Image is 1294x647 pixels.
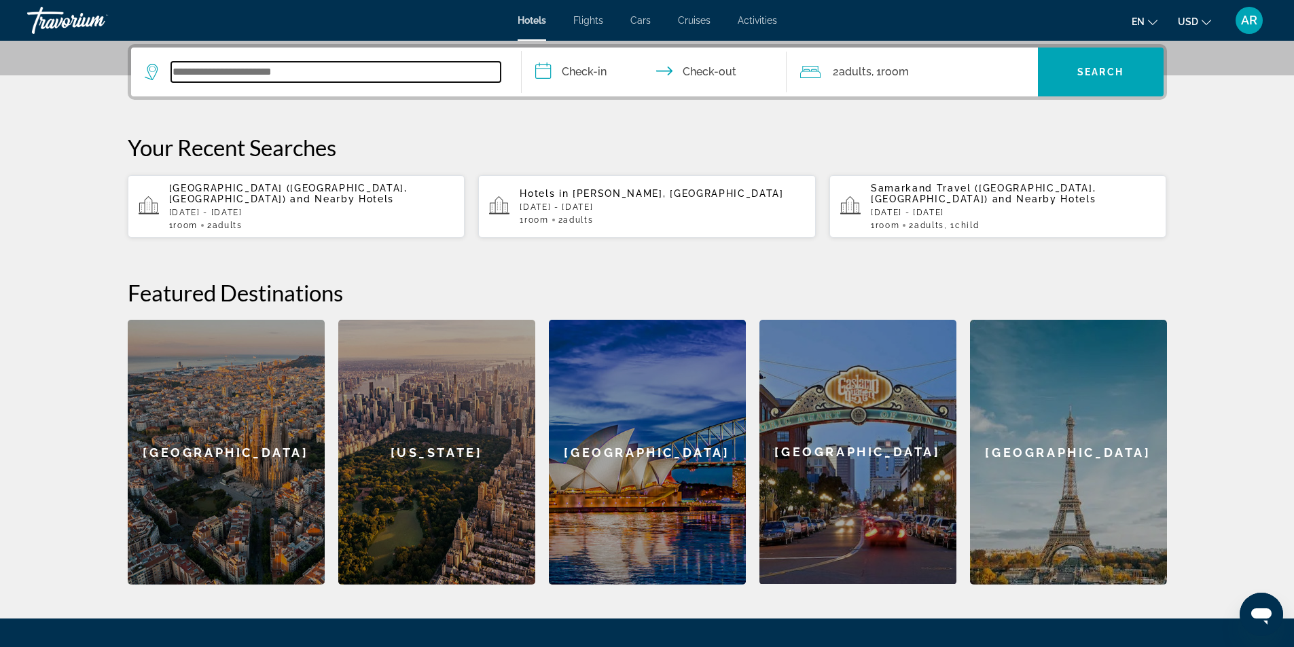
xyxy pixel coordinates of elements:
[871,221,899,230] span: 1
[1178,12,1211,31] button: Change currency
[1132,12,1157,31] button: Change language
[131,48,1164,96] div: Search widget
[213,221,242,230] span: Adults
[881,65,909,78] span: Room
[992,193,1096,204] span: and Nearby Hotels
[520,215,548,225] span: 1
[738,15,777,26] a: Activities
[1232,6,1267,35] button: User Menu
[829,174,1167,238] button: Samarkand Travel ([GEOGRAPHIC_DATA], [GEOGRAPHIC_DATA]) and Nearby Hotels[DATE] - [DATE]1Room2Adu...
[833,62,871,81] span: 2
[518,15,546,26] a: Hotels
[128,279,1167,306] h2: Featured Destinations
[549,320,746,585] a: [GEOGRAPHIC_DATA]
[1240,593,1283,636] iframe: Кнопка запуска окна обмена сообщениями
[27,3,163,38] a: Travorium
[169,208,454,217] p: [DATE] - [DATE]
[1241,14,1257,27] span: AR
[871,183,1096,204] span: Samarkand Travel ([GEOGRAPHIC_DATA], [GEOGRAPHIC_DATA])
[338,320,535,585] a: [US_STATE]
[944,221,979,230] span: , 1
[1178,16,1198,27] span: USD
[520,188,569,199] span: Hotels in
[1077,67,1124,77] span: Search
[524,215,549,225] span: Room
[914,221,944,230] span: Adults
[478,174,816,238] button: Hotels in [PERSON_NAME], [GEOGRAPHIC_DATA][DATE] - [DATE]1Room2Adults
[1132,16,1145,27] span: en
[955,221,979,230] span: Child
[970,320,1167,585] a: [GEOGRAPHIC_DATA]
[207,221,242,230] span: 2
[520,202,805,212] p: [DATE] - [DATE]
[173,221,198,230] span: Room
[573,15,603,26] a: Flights
[573,188,784,199] span: [PERSON_NAME], [GEOGRAPHIC_DATA]
[522,48,787,96] button: Check in and out dates
[290,193,394,204] span: and Nearby Hotels
[169,183,408,204] span: [GEOGRAPHIC_DATA] ([GEOGRAPHIC_DATA], [GEOGRAPHIC_DATA])
[759,320,956,585] a: [GEOGRAPHIC_DATA]
[128,320,325,585] a: [GEOGRAPHIC_DATA]
[630,15,651,26] a: Cars
[839,65,871,78] span: Adults
[871,208,1156,217] p: [DATE] - [DATE]
[128,134,1167,161] p: Your Recent Searches
[759,320,956,584] div: [GEOGRAPHIC_DATA]
[876,221,900,230] span: Room
[909,221,944,230] span: 2
[128,174,465,238] button: [GEOGRAPHIC_DATA] ([GEOGRAPHIC_DATA], [GEOGRAPHIC_DATA]) and Nearby Hotels[DATE] - [DATE]1Room2Ad...
[871,62,909,81] span: , 1
[169,221,198,230] span: 1
[563,215,593,225] span: Adults
[1038,48,1164,96] button: Search
[787,48,1038,96] button: Travelers: 2 adults, 0 children
[678,15,711,26] a: Cruises
[558,215,594,225] span: 2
